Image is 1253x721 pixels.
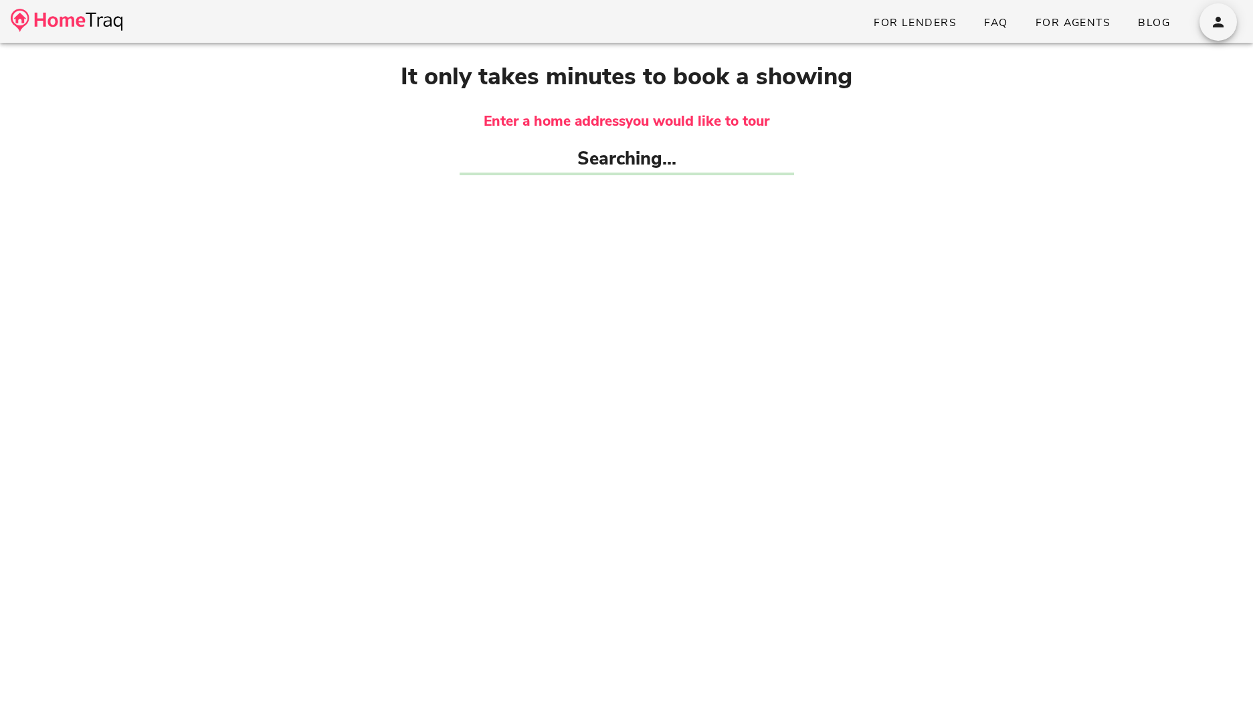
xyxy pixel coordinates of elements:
a: For Lenders [862,11,967,35]
a: For Agents [1024,11,1121,35]
span: For Agents [1035,15,1111,30]
span: Blog [1137,15,1170,30]
a: Blog [1127,11,1181,35]
img: desktop-logo.34a1112.png [11,9,122,32]
span: you would like to tour [625,112,769,130]
span: FAQ [983,15,1008,30]
h2: Searching... [460,146,794,173]
span: For Lenders [873,15,957,30]
span: It only takes minutes to book a showing [401,60,852,93]
h3: Enter a home address [238,111,1015,132]
a: FAQ [973,11,1019,35]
